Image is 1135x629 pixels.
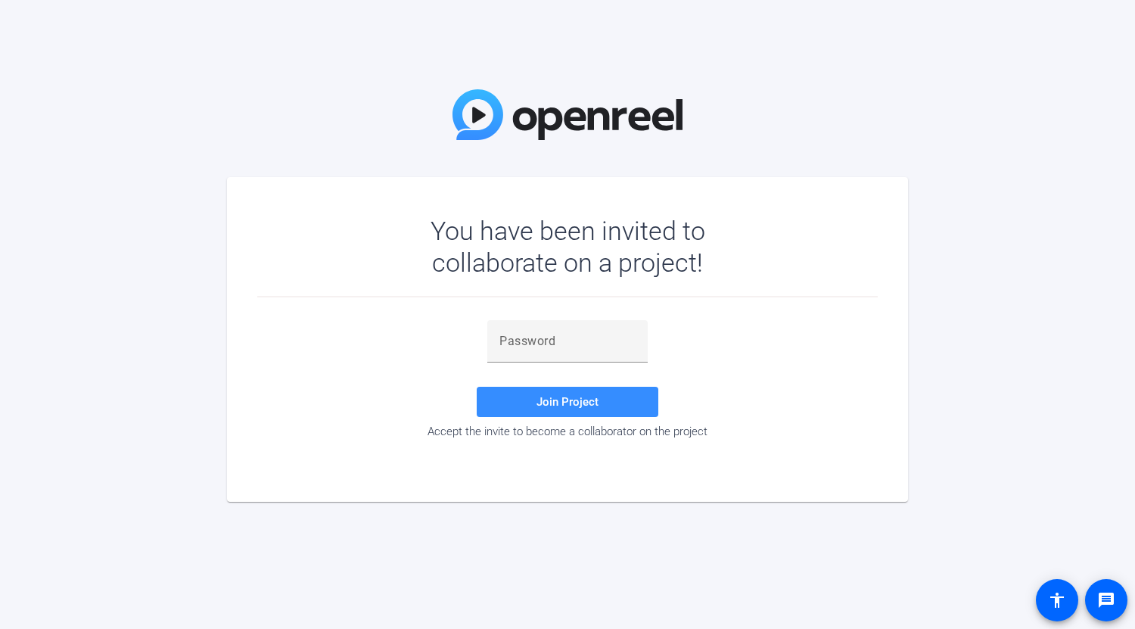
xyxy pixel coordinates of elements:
[536,395,599,409] span: Join Project
[477,387,658,417] button: Join Project
[387,215,749,279] div: You have been invited to collaborate on a project!
[452,89,683,140] img: OpenReel Logo
[1097,591,1115,609] mat-icon: message
[1048,591,1066,609] mat-icon: accessibility
[499,332,636,350] input: Password
[257,425,878,438] div: Accept the invite to become a collaborator on the project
